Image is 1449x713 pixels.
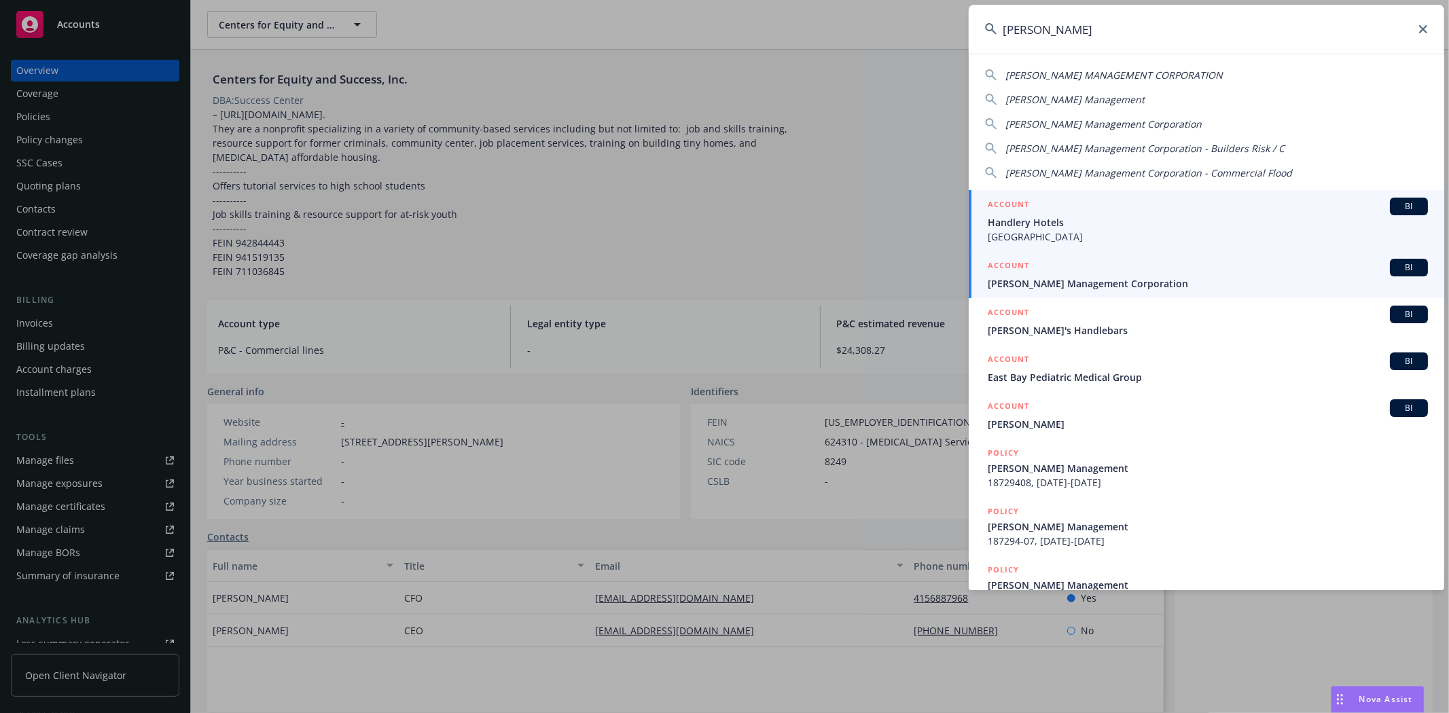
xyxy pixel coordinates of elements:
[1005,93,1145,106] span: [PERSON_NAME] Management
[969,5,1444,54] input: Search...
[1005,166,1292,179] span: [PERSON_NAME] Management Corporation - Commercial Flood
[1005,117,1202,130] span: [PERSON_NAME] Management Corporation
[988,534,1428,548] span: 187294-07, [DATE]-[DATE]
[969,555,1444,614] a: POLICY[PERSON_NAME] Management
[969,190,1444,251] a: ACCOUNTBIHandlery Hotels[GEOGRAPHIC_DATA]
[1395,308,1423,321] span: BI
[1331,687,1348,712] div: Drag to move
[988,230,1428,244] span: [GEOGRAPHIC_DATA]
[988,461,1428,475] span: [PERSON_NAME] Management
[1395,355,1423,367] span: BI
[988,446,1019,460] h5: POLICY
[1331,686,1425,713] button: Nova Assist
[1395,261,1423,274] span: BI
[969,392,1444,439] a: ACCOUNTBI[PERSON_NAME]
[969,298,1444,345] a: ACCOUNTBI[PERSON_NAME]'s Handlebars
[969,497,1444,555] a: POLICY[PERSON_NAME] Management187294-07, [DATE]-[DATE]
[969,345,1444,392] a: ACCOUNTBIEast Bay Pediatric Medical Group
[1395,200,1423,213] span: BI
[988,519,1428,534] span: [PERSON_NAME] Management
[988,475,1428,490] span: 18729408, [DATE]-[DATE]
[988,276,1428,291] span: [PERSON_NAME] Management Corporation
[988,563,1019,577] h5: POLICY
[988,352,1029,369] h5: ACCOUNT
[988,323,1428,337] span: [PERSON_NAME]'s Handlebars
[1395,402,1423,414] span: BI
[988,417,1428,431] span: [PERSON_NAME]
[988,259,1029,275] h5: ACCOUNT
[1359,693,1413,705] span: Nova Assist
[1005,142,1285,155] span: [PERSON_NAME] Management Corporation - Builders Risk / C
[988,306,1029,322] h5: ACCOUNT
[988,505,1019,518] h5: POLICY
[969,251,1444,298] a: ACCOUNTBI[PERSON_NAME] Management Corporation
[988,578,1428,592] span: [PERSON_NAME] Management
[988,198,1029,214] h5: ACCOUNT
[988,370,1428,384] span: East Bay Pediatric Medical Group
[969,439,1444,497] a: POLICY[PERSON_NAME] Management18729408, [DATE]-[DATE]
[1005,69,1223,81] span: [PERSON_NAME] MANAGEMENT CORPORATION
[988,215,1428,230] span: Handlery Hotels
[988,399,1029,416] h5: ACCOUNT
